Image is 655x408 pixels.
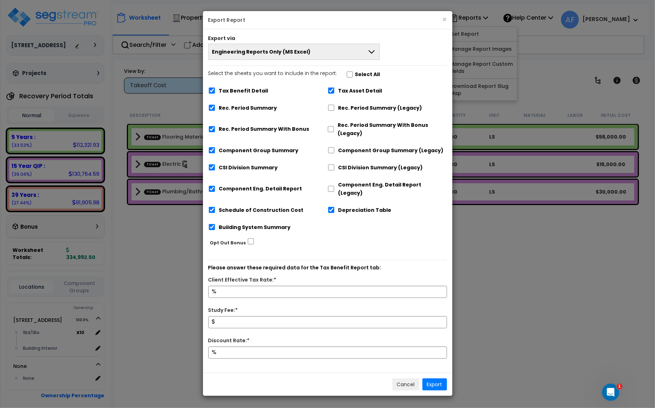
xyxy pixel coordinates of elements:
p: Select the sheets you want to include in the report: [208,69,337,78]
label: Component Eng. Detail Report [219,185,302,193]
span: 1 [617,384,622,389]
button: Engineering Reports Only (MS Excel) [208,44,380,60]
label: Tax Asset Detail [338,87,382,95]
label: Schedule of Construction Cost [219,206,304,214]
label: Tax Benefit Detail [219,87,268,95]
label: Rec. Period Summary With Bonus [219,125,309,133]
button: × [442,16,447,23]
label: Component Eng. Detail Report (Legacy) [338,181,447,197]
label: Export via [208,35,235,42]
label: Rec. Period Summary (Legacy) [338,104,422,112]
label: Discount Rate:* [208,337,250,345]
label: Rec. Period Summary With Bonus (Legacy) [338,121,447,138]
label: Component Group Summary (Legacy) [338,146,444,155]
span: $ [212,318,216,326]
label: Component Group Summary [219,146,299,155]
label: Study Fee:* [208,306,238,314]
label: CSI Division Summary (Legacy) [338,164,423,172]
label: CSI Division Summary [219,164,278,172]
label: Building System Summary [219,223,291,232]
p: Please answer these required data for the Tax Benefit Report tab: [208,264,447,272]
label: Select All [355,70,380,79]
label: Rec. Period Summary [219,104,277,112]
input: Select the sheets you want to include in the report:Select All [346,71,353,78]
h5: Export Report [208,16,447,24]
span: % [212,288,217,296]
span: % [212,348,217,357]
label: Opt Out Bonus [210,239,246,247]
label: Depreciation Table [338,206,392,214]
label: Client Effective Tax Rate:* [208,276,277,284]
span: Engineering Reports Only (MS Excel) [212,48,311,55]
button: Cancel [392,378,420,390]
iframe: Intercom live chat [602,384,619,401]
button: Export [422,378,447,390]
